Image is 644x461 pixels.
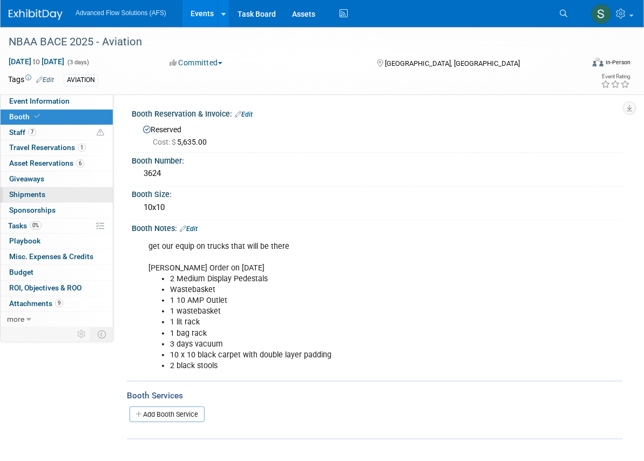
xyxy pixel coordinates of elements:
[170,274,518,284] li: 2 Medium Display Pedestals
[9,174,44,183] span: Giveaways
[5,32,570,52] div: NBAA BACE 2025 - Aviation
[1,249,113,265] a: Misc. Expenses & Credits
[7,315,24,323] span: more
[1,265,113,280] a: Budget
[1,110,113,125] a: Booth
[1,187,113,202] a: Shipments
[593,58,604,66] img: Format-Inperson.png
[9,190,45,199] span: Shipments
[64,74,98,86] div: AVIATION
[601,74,630,79] div: Event Rating
[9,143,86,152] span: Travel Reservations
[76,159,84,167] span: 6
[130,406,205,422] a: Add Booth Service
[55,299,63,307] span: 9
[1,203,113,218] a: Sponsorships
[35,113,40,119] i: Booth reservation complete
[140,165,614,182] div: 3624
[9,252,93,261] span: Misc. Expenses & Credits
[8,221,42,230] span: Tasks
[132,153,622,166] div: Booth Number:
[153,138,211,146] span: 5,635.00
[1,234,113,249] a: Playbook
[170,361,518,371] li: 2 black stools
[1,219,113,234] a: Tasks0%
[1,172,113,187] a: Giveaways
[1,312,113,327] a: more
[132,106,622,120] div: Booth Reservation & Invoice:
[1,140,113,155] a: Travel Reservations1
[140,199,614,216] div: 10x10
[140,121,614,147] div: Reserved
[9,128,36,137] span: Staff
[9,236,40,245] span: Playbook
[127,390,622,402] div: Booth Services
[9,9,63,20] img: ExhibitDay
[1,281,113,296] a: ROI, Objectives & ROO
[170,295,518,306] li: 1 10 AMP Outlet
[605,58,631,66] div: In-Person
[8,74,54,86] td: Tags
[1,94,113,109] a: Event Information
[9,283,82,292] span: ROI, Objectives & ROO
[166,57,227,68] button: Committed
[76,9,166,17] span: Advanced Flow Solutions (AFS)
[9,268,33,276] span: Budget
[170,339,518,350] li: 3 days vacuum
[141,236,524,377] div: get our equip on trucks that will be there [PERSON_NAME] Order on [DATE]
[9,299,63,308] span: Attachments
[180,225,198,233] a: Edit
[533,56,631,72] div: Event Format
[591,4,612,24] img: Steve McAnally
[78,144,86,152] span: 1
[9,159,84,167] span: Asset Reservations
[66,59,89,66] span: (3 days)
[170,328,518,339] li: 1 bag rack
[1,156,113,171] a: Asset Reservations6
[36,76,54,84] a: Edit
[235,111,253,118] a: Edit
[9,206,56,214] span: Sponsorships
[170,284,518,295] li: Wastebasket
[97,128,104,138] span: Potential Scheduling Conflict -- at least one attendee is tagged in another overlapping event.
[72,327,91,341] td: Personalize Event Tab Strip
[31,57,42,66] span: to
[170,306,518,317] li: 1 wastebasket
[91,327,113,341] td: Toggle Event Tabs
[170,350,518,361] li: 10 x 10 black carpet with double layer padding
[170,317,518,328] li: 1 lit rack
[132,186,622,200] div: Booth Size:
[8,57,65,66] span: [DATE] [DATE]
[9,97,70,105] span: Event Information
[132,220,622,234] div: Booth Notes:
[9,112,42,121] span: Booth
[1,125,113,140] a: Staff7
[30,221,42,229] span: 0%
[153,138,177,146] span: Cost: $
[28,128,36,136] span: 7
[1,296,113,311] a: Attachments9
[385,59,520,67] span: [GEOGRAPHIC_DATA], [GEOGRAPHIC_DATA]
